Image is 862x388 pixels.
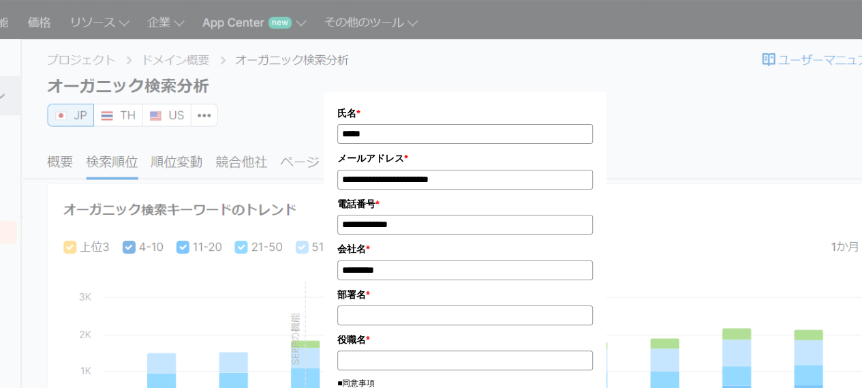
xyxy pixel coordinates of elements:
[337,241,593,256] label: 会社名
[337,287,593,302] label: 部署名
[337,106,593,121] label: 氏名
[337,332,593,347] label: 役職名
[337,196,593,211] label: 電話番号
[337,151,593,166] label: メールアドレス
